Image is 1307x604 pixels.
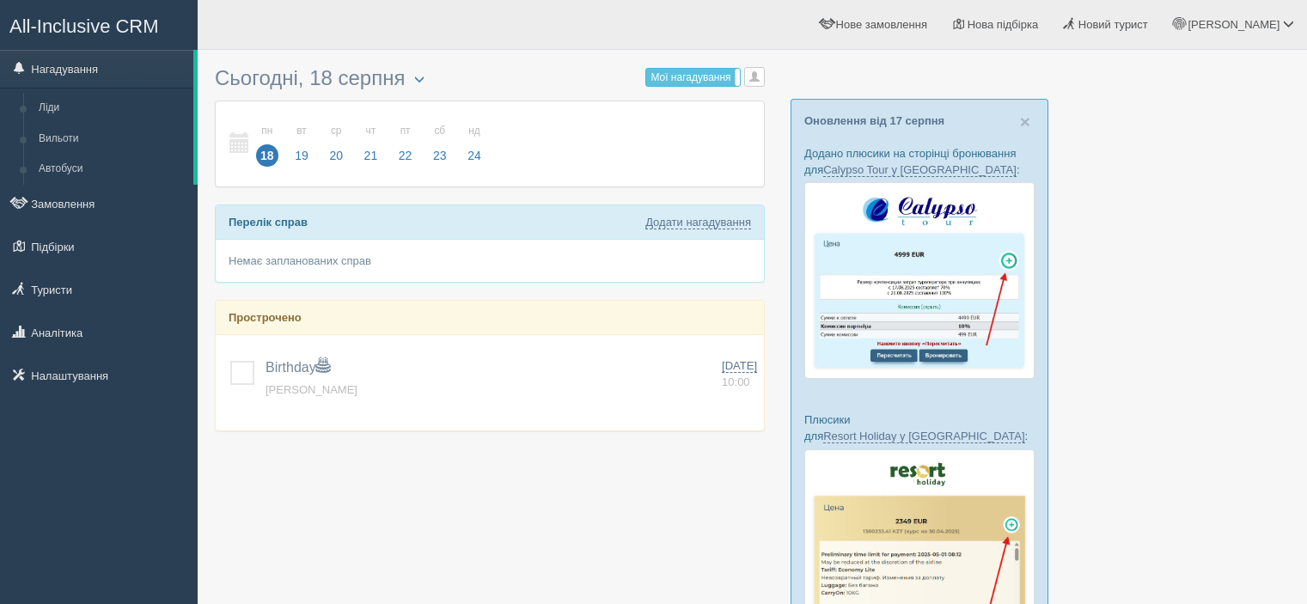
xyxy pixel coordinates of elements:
[285,114,318,174] a: вт 19
[804,182,1035,379] img: calypso-tour-proposal-crm-for-travel-agency.jpg
[424,114,456,174] a: сб 23
[1020,113,1030,131] button: Close
[804,145,1035,178] p: Додано плюсики на сторінці бронювання для :
[215,67,765,92] h3: Сьогодні, 18 серпня
[320,114,352,174] a: ср 20
[229,311,302,324] b: Прострочено
[463,144,486,167] span: 24
[360,144,382,167] span: 21
[458,114,486,174] a: нд 24
[325,144,347,167] span: 20
[325,124,347,138] small: ср
[804,114,944,127] a: Оновлення від 17 серпня
[394,144,417,167] span: 22
[31,154,193,185] a: Автобуси
[722,359,757,373] span: [DATE]
[290,144,313,167] span: 19
[256,144,278,167] span: 18
[722,358,757,390] a: [DATE] 10:00
[229,216,308,229] b: Перелік справ
[31,93,193,124] a: Ліди
[650,71,730,83] span: Мої нагадування
[394,124,417,138] small: пт
[823,163,1017,177] a: Calypso Tour у [GEOGRAPHIC_DATA]
[429,124,451,138] small: сб
[968,18,1039,31] span: Нова підбірка
[266,383,357,396] a: [PERSON_NAME]
[804,412,1035,444] p: Плюсики для :
[251,114,284,174] a: пн 18
[216,240,764,282] div: Немає запланованих справ
[463,124,486,138] small: нд
[429,144,451,167] span: 23
[645,216,751,229] a: Додати нагадування
[1188,18,1280,31] span: [PERSON_NAME]
[389,114,422,174] a: пт 22
[290,124,313,138] small: вт
[1020,112,1030,131] span: ×
[256,124,278,138] small: пн
[9,15,159,37] span: All-Inclusive CRM
[722,375,750,388] span: 10:00
[266,360,330,375] a: Birthday
[355,114,388,174] a: чт 21
[823,430,1024,443] a: Resort Holiday у [GEOGRAPHIC_DATA]
[1078,18,1148,31] span: Новий турист
[31,124,193,155] a: Вильоти
[360,124,382,138] small: чт
[1,1,197,48] a: All-Inclusive CRM
[836,18,927,31] span: Нове замовлення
